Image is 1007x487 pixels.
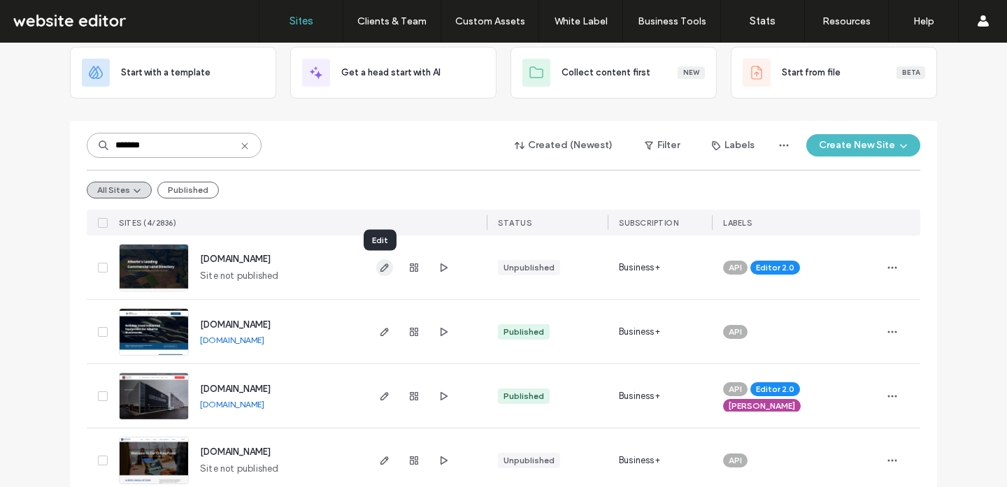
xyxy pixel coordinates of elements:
label: Sites [290,15,313,27]
a: [DOMAIN_NAME] [200,254,271,264]
label: Help [913,15,934,27]
span: Get a head start with AI [341,66,441,80]
label: Resources [822,15,871,27]
span: SITES (4/2836) [119,218,176,228]
label: Business Tools [638,15,706,27]
label: Stats [750,15,776,27]
span: LABELS [723,218,752,228]
div: Beta [897,66,925,79]
span: API [729,383,742,395]
span: Business+ [619,389,660,403]
span: Start with a template [121,66,210,80]
button: Labels [699,134,767,157]
a: [DOMAIN_NAME] [200,319,271,330]
span: Business+ [619,261,660,275]
span: Editor 2.0 [756,383,794,395]
span: API [729,261,742,274]
span: API [729,454,742,467]
span: STATUS [498,218,531,228]
button: Published [157,182,219,198]
span: SUBSCRIPTION [619,218,678,228]
a: [DOMAIN_NAME] [200,399,264,409]
a: [DOMAIN_NAME] [200,446,271,457]
div: Start with a template [70,47,276,99]
button: All Sites [87,182,152,198]
label: Clients & Team [357,15,427,27]
span: Collect content first [562,66,650,80]
span: Start from file [782,66,841,80]
span: Site not published [200,462,279,476]
span: Site not published [200,269,279,283]
div: Unpublished [503,454,555,467]
button: Create New Site [806,134,920,157]
span: Business+ [619,325,660,339]
span: Editor 2.0 [756,261,794,274]
div: Get a head start with AI [290,47,497,99]
div: Collect content firstNew [510,47,717,99]
label: White Label [555,15,608,27]
a: [DOMAIN_NAME] [200,335,264,345]
span: API [729,326,742,338]
span: Help [32,10,61,22]
a: [DOMAIN_NAME] [200,384,271,394]
span: [PERSON_NAME] [729,400,795,412]
label: Custom Assets [455,15,525,27]
div: Unpublished [503,261,555,274]
div: Edit [364,230,397,251]
div: Start from fileBeta [731,47,937,99]
div: Published [503,390,544,402]
button: Created (Newest) [503,134,625,157]
button: Filter [631,134,694,157]
div: New [678,66,705,79]
span: Business+ [619,453,660,467]
div: Published [503,326,544,338]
